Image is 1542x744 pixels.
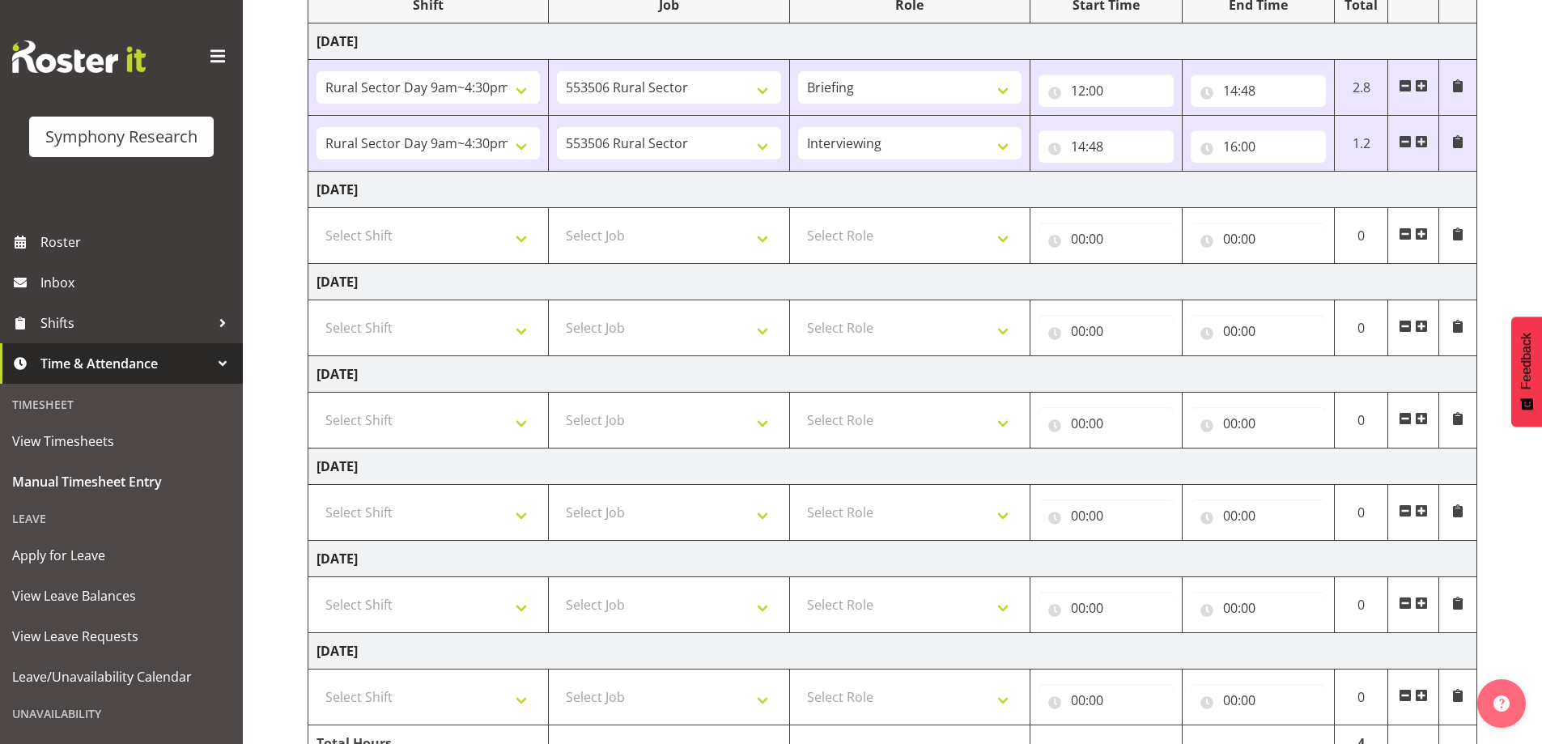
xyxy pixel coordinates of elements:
[1334,577,1388,633] td: 0
[1191,592,1326,624] input: Click to select...
[12,584,231,608] span: View Leave Balances
[12,665,231,689] span: Leave/Unavailability Calendar
[40,311,210,335] span: Shifts
[308,356,1477,393] td: [DATE]
[308,23,1477,60] td: [DATE]
[1191,684,1326,716] input: Click to select...
[1191,74,1326,107] input: Click to select...
[12,40,146,73] img: Rosterit website logo
[40,270,235,295] span: Inbox
[45,125,198,149] div: Symphony Research
[1039,684,1174,716] input: Click to select...
[1039,130,1174,163] input: Click to select...
[1191,315,1326,347] input: Click to select...
[4,616,239,657] a: View Leave Requests
[1334,670,1388,725] td: 0
[308,264,1477,300] td: [DATE]
[1191,407,1326,440] input: Click to select...
[1039,315,1174,347] input: Click to select...
[4,421,239,461] a: View Timesheets
[12,543,231,568] span: Apply for Leave
[12,470,231,494] span: Manual Timesheet Entry
[4,461,239,502] a: Manual Timesheet Entry
[1191,130,1326,163] input: Click to select...
[1493,695,1510,712] img: help-xxl-2.png
[1039,500,1174,532] input: Click to select...
[12,624,231,648] span: View Leave Requests
[4,502,239,535] div: Leave
[12,429,231,453] span: View Timesheets
[1039,592,1174,624] input: Click to select...
[1334,300,1388,356] td: 0
[1039,223,1174,255] input: Click to select...
[1191,223,1326,255] input: Click to select...
[308,449,1477,485] td: [DATE]
[1519,333,1534,389] span: Feedback
[1334,60,1388,116] td: 2.8
[308,633,1477,670] td: [DATE]
[1039,407,1174,440] input: Click to select...
[1334,208,1388,264] td: 0
[1334,485,1388,541] td: 0
[40,351,210,376] span: Time & Attendance
[40,230,235,254] span: Roster
[1191,500,1326,532] input: Click to select...
[4,576,239,616] a: View Leave Balances
[1511,317,1542,427] button: Feedback - Show survey
[4,535,239,576] a: Apply for Leave
[4,388,239,421] div: Timesheet
[1334,393,1388,449] td: 0
[4,697,239,730] div: Unavailability
[1334,116,1388,172] td: 1.2
[308,172,1477,208] td: [DATE]
[4,657,239,697] a: Leave/Unavailability Calendar
[1039,74,1174,107] input: Click to select...
[308,541,1477,577] td: [DATE]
